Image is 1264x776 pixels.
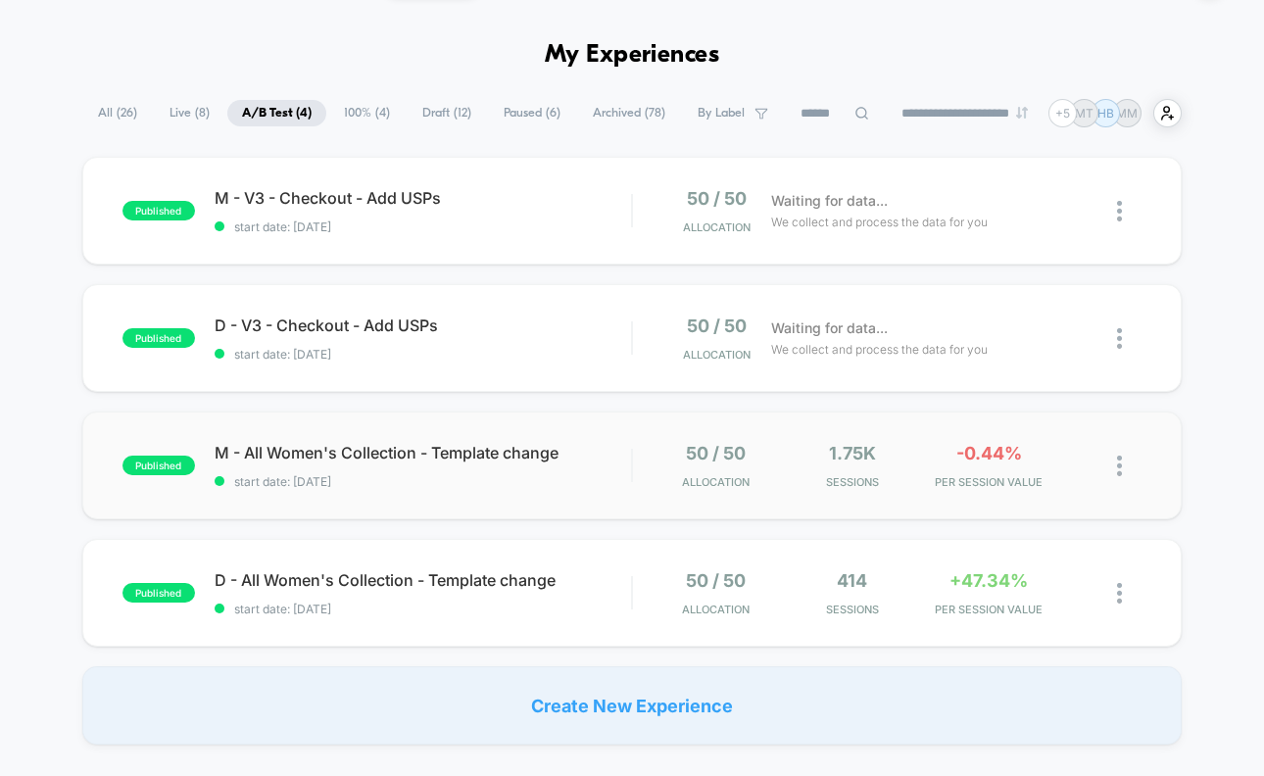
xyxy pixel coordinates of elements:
span: Archived ( 78 ) [578,100,680,126]
span: Allocation [682,603,750,616]
img: close [1117,456,1122,476]
span: Live ( 8 ) [155,100,224,126]
span: start date: [DATE] [215,602,631,616]
span: A/B Test ( 4 ) [227,100,326,126]
span: +47.34% [949,570,1028,591]
span: We collect and process the data for you [771,213,988,231]
span: D - V3 - Checkout - Add USPs [215,315,631,335]
span: -0.44% [956,443,1022,463]
div: Create New Experience [82,666,1182,745]
img: close [1117,201,1122,221]
span: Allocation [683,348,751,362]
span: Sessions [789,475,915,489]
span: We collect and process the data for you [771,340,988,359]
span: Sessions [789,603,915,616]
span: All ( 26 ) [83,100,152,126]
p: MT [1075,106,1094,121]
div: + 5 [1048,99,1077,127]
span: M - All Women's Collection - Template change [215,443,631,462]
h1: My Experiences [545,41,720,70]
span: Allocation [682,475,750,489]
span: Draft ( 12 ) [408,100,486,126]
span: published [122,583,195,603]
span: Waiting for data... [771,190,888,212]
span: PER SESSION VALUE [925,475,1051,489]
span: published [122,201,195,220]
span: By Label [698,106,745,121]
span: 1.75k [829,443,876,463]
span: published [122,328,195,348]
span: start date: [DATE] [215,347,631,362]
span: start date: [DATE] [215,219,631,234]
span: 50 / 50 [686,570,746,591]
span: D - All Women's Collection - Template change [215,570,631,590]
p: MM [1116,106,1138,121]
span: published [122,456,195,475]
img: close [1117,583,1122,604]
span: PER SESSION VALUE [925,603,1051,616]
span: 100% ( 4 ) [329,100,405,126]
span: start date: [DATE] [215,474,631,489]
span: Paused ( 6 ) [489,100,575,126]
span: 50 / 50 [687,315,747,336]
span: 50 / 50 [686,443,746,463]
span: M - V3 - Checkout - Add USPs [215,188,631,208]
span: Allocation [683,220,751,234]
span: 50 / 50 [687,188,747,209]
p: HB [1097,106,1114,121]
span: Waiting for data... [771,317,888,339]
img: end [1016,107,1028,119]
img: close [1117,328,1122,349]
span: 414 [837,570,867,591]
